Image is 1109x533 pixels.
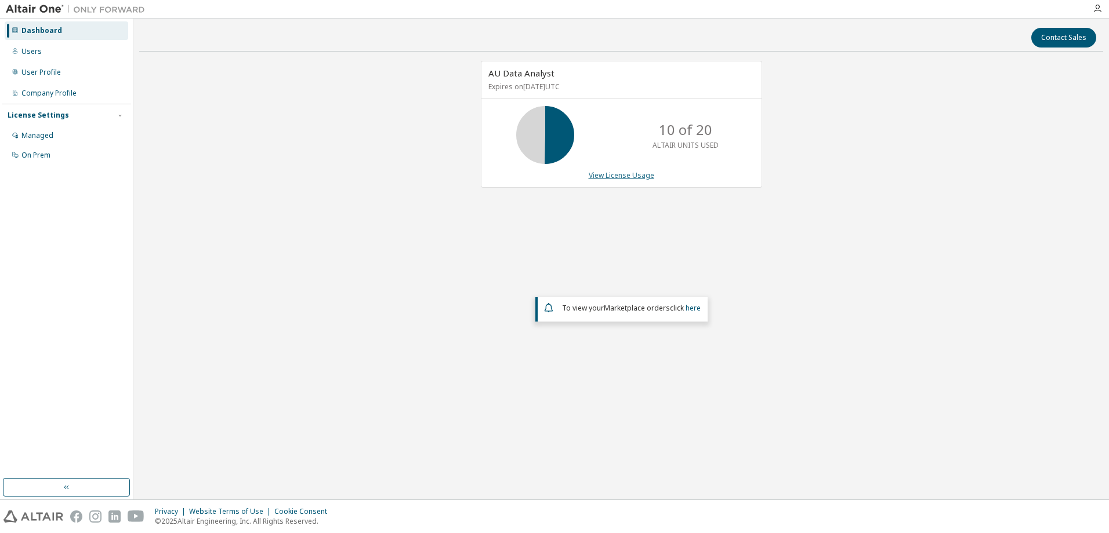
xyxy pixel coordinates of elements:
a: View License Usage [589,170,654,180]
div: On Prem [21,151,50,160]
p: Expires on [DATE] UTC [488,82,752,92]
div: Company Profile [21,89,77,98]
div: Website Terms of Use [189,507,274,516]
img: linkedin.svg [108,510,121,523]
img: Altair One [6,3,151,15]
img: altair_logo.svg [3,510,63,523]
div: Dashboard [21,26,62,35]
p: 10 of 20 [659,120,712,140]
div: License Settings [8,111,69,120]
div: Users [21,47,42,56]
span: To view your click [562,303,701,313]
em: Marketplace orders [604,303,670,313]
div: Privacy [155,507,189,516]
p: ALTAIR UNITS USED [653,140,719,150]
img: youtube.svg [128,510,144,523]
div: Cookie Consent [274,507,334,516]
div: User Profile [21,68,61,77]
button: Contact Sales [1031,28,1096,48]
img: facebook.svg [70,510,82,523]
span: AU Data Analyst [488,67,554,79]
p: © 2025 Altair Engineering, Inc. All Rights Reserved. [155,516,334,526]
div: Managed [21,131,53,140]
img: instagram.svg [89,510,102,523]
a: here [686,303,701,313]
